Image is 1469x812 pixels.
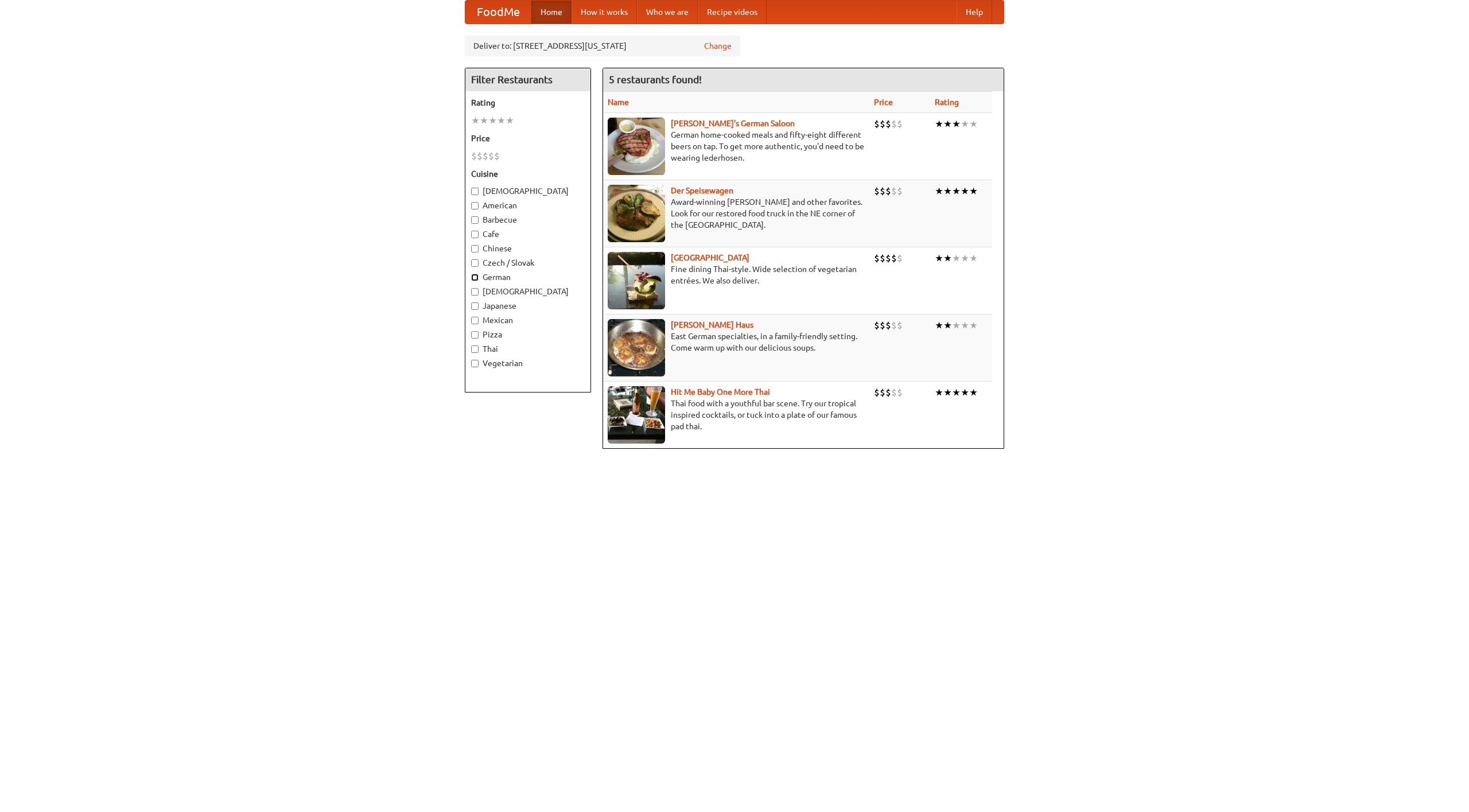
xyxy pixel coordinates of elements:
a: How it works [572,1,637,24]
input: Cafe [471,231,479,238]
label: Mexican [471,314,585,326]
div: Deliver to: [STREET_ADDRESS][US_STATE] [465,36,740,56]
label: Thai [471,343,585,355]
input: Czech / Slovak [471,259,479,267]
a: [PERSON_NAME]'s German Saloon [671,119,795,128]
li: $ [897,185,903,197]
input: Thai [471,345,479,353]
a: Name [608,98,629,107]
li: ★ [488,114,497,127]
ng-pluralize: 5 restaurants found! [609,74,702,85]
p: Award-winning [PERSON_NAME] and other favorites. Look for our restored food truck in the NE corne... [608,196,865,231]
li: ★ [943,118,952,130]
li: ★ [961,252,969,265]
input: [DEMOGRAPHIC_DATA] [471,188,479,195]
img: kohlhaus.jpg [608,319,665,376]
li: $ [897,386,903,399]
h5: Rating [471,97,585,108]
li: ★ [961,319,969,332]
li: ★ [943,252,952,265]
li: $ [880,252,885,265]
a: Who we are [637,1,698,24]
li: ★ [969,185,978,197]
label: German [471,271,585,283]
a: Home [531,1,572,24]
a: Hit Me Baby One More Thai [671,387,770,397]
li: $ [874,252,880,265]
li: $ [471,150,477,162]
li: $ [874,118,880,130]
li: ★ [969,118,978,130]
a: Price [874,98,893,107]
li: $ [891,319,897,332]
input: German [471,274,479,281]
a: [PERSON_NAME] Haus [671,320,753,329]
li: $ [477,150,483,162]
label: Cafe [471,228,585,240]
li: $ [885,185,891,197]
a: Help [957,1,992,24]
input: [DEMOGRAPHIC_DATA] [471,288,479,296]
input: Chinese [471,245,479,252]
li: $ [897,319,903,332]
label: [DEMOGRAPHIC_DATA] [471,185,585,197]
input: American [471,202,479,209]
li: ★ [471,114,480,127]
input: Vegetarian [471,360,479,367]
img: satay.jpg [608,252,665,309]
label: Japanese [471,300,585,312]
li: $ [494,150,500,162]
li: $ [880,319,885,332]
img: babythai.jpg [608,386,665,444]
li: $ [874,185,880,197]
h4: Filter Restaurants [465,68,590,91]
a: Rating [935,98,959,107]
label: [DEMOGRAPHIC_DATA] [471,286,585,297]
label: Chinese [471,243,585,254]
p: German home-cooked meals and fifty-eight different beers on tap. To get more authentic, you'd nee... [608,129,865,164]
li: ★ [969,386,978,399]
li: $ [885,386,891,399]
li: $ [891,386,897,399]
label: Barbecue [471,214,585,226]
a: Der Speisewagen [671,186,733,195]
li: ★ [935,319,943,332]
label: American [471,200,585,211]
li: $ [885,252,891,265]
a: Change [704,40,732,52]
li: ★ [943,319,952,332]
li: $ [885,118,891,130]
b: [GEOGRAPHIC_DATA] [671,253,749,262]
li: ★ [952,185,961,197]
h5: Price [471,133,585,144]
li: ★ [935,252,943,265]
li: $ [880,185,885,197]
li: ★ [961,185,969,197]
li: ★ [480,114,488,127]
input: Barbecue [471,216,479,224]
li: $ [488,150,494,162]
input: Mexican [471,317,479,324]
input: Pizza [471,331,479,339]
li: $ [891,185,897,197]
li: ★ [935,386,943,399]
li: ★ [961,386,969,399]
li: ★ [935,118,943,130]
li: ★ [961,118,969,130]
label: Vegetarian [471,358,585,369]
li: ★ [969,319,978,332]
img: speisewagen.jpg [608,185,665,242]
li: $ [891,118,897,130]
p: East German specialties, in a family-friendly setting. Come warm up with our delicious soups. [608,331,865,353]
li: ★ [952,252,961,265]
li: ★ [497,114,506,127]
li: ★ [952,386,961,399]
li: ★ [506,114,514,127]
li: $ [874,386,880,399]
li: ★ [952,118,961,130]
li: $ [880,118,885,130]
